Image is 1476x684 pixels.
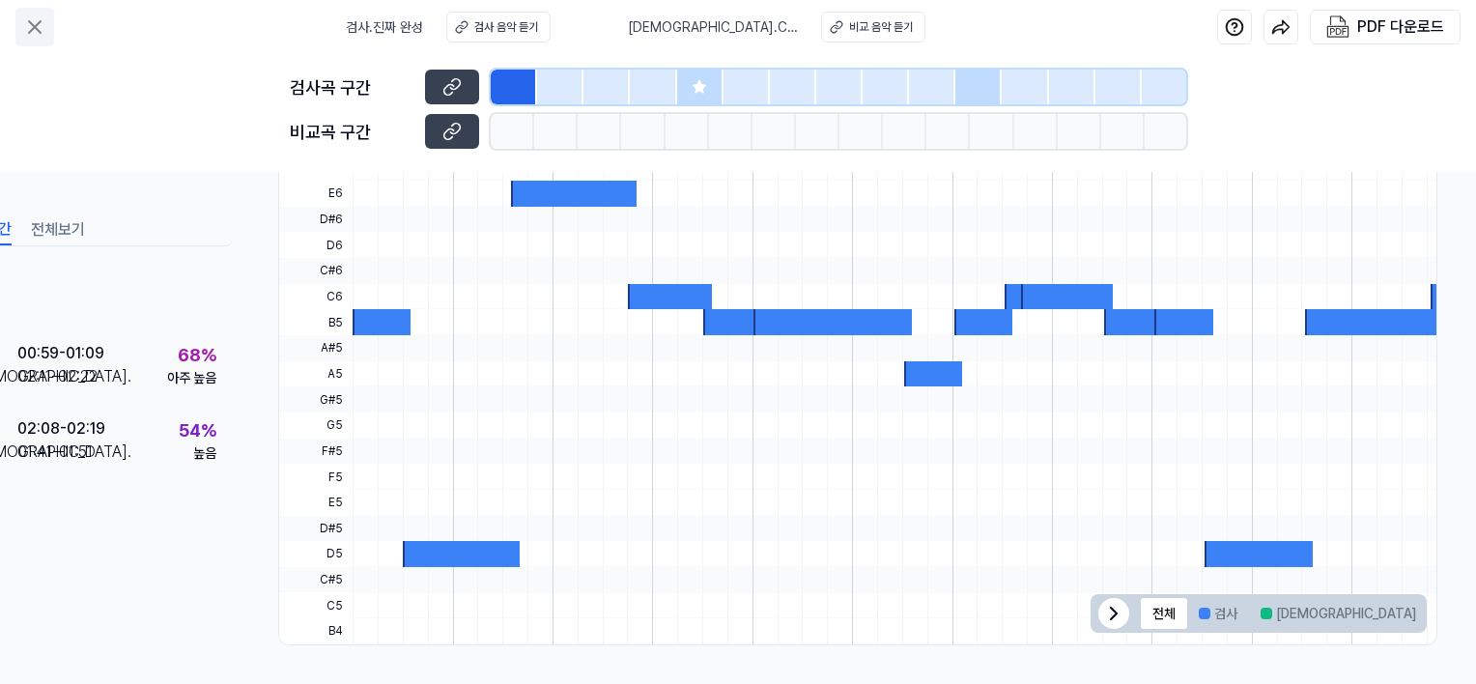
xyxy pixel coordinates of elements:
div: 비교 음악 듣기 [849,18,913,36]
span: D#5 [279,516,353,542]
div: 높음 [193,443,216,464]
span: B5 [279,309,353,335]
div: 02:11 - 02:22 [17,365,98,388]
div: 01:41 - 01:51 [17,441,93,464]
img: PDF Download [1326,15,1349,39]
span: G5 [279,413,353,439]
span: C#5 [279,567,353,593]
span: E6 [279,181,353,207]
div: 68 % [178,342,216,368]
span: A#5 [279,335,353,361]
button: 비교 음악 듣기 [821,12,925,43]
span: E5 [279,490,353,516]
img: help [1225,17,1244,37]
span: A5 [279,361,353,387]
span: D6 [279,232,353,258]
div: 검사곡 구간 [290,74,413,100]
span: G#5 [279,386,353,413]
button: 검사 음악 듣기 [446,12,551,43]
div: 검사 음악 듣기 [474,18,538,36]
div: 02:08 - 02:19 [17,417,105,441]
img: share [1271,17,1291,37]
button: [DEMOGRAPHIC_DATA] [1249,598,1428,629]
span: C#6 [279,258,353,284]
div: PDF 다운로드 [1357,14,1444,40]
div: 비교곡 구간 [290,119,413,145]
span: C6 [279,284,353,310]
span: B4 [279,618,353,644]
button: 전체보기 [31,214,85,245]
span: F#5 [279,439,353,465]
div: 아주 높음 [167,368,216,388]
div: 00:59 - 01:09 [17,342,104,365]
span: D5 [279,541,353,567]
span: F5 [279,464,353,490]
div: 54 % [179,417,216,443]
button: 검사 [1187,598,1249,629]
span: [DEMOGRAPHIC_DATA] . Caso Recorrente [628,17,798,38]
span: D#6 [279,207,353,233]
span: C5 [279,592,353,618]
button: PDF 다운로드 [1322,11,1448,43]
button: 전체 [1141,598,1187,629]
span: 검사 . 진짜 완성 [346,17,423,38]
